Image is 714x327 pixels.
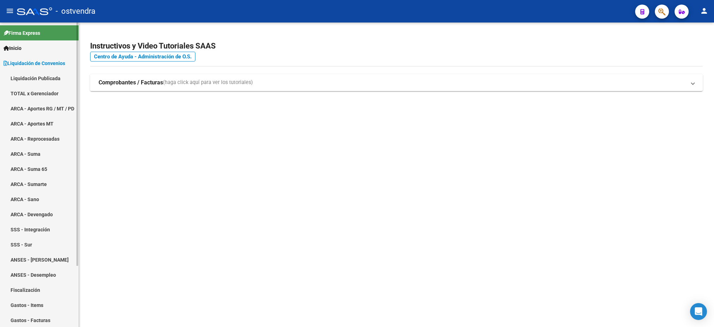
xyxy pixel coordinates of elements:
strong: Comprobantes / Facturas [99,79,163,86]
span: Liquidación de Convenios [4,59,65,67]
span: (haga click aquí para ver los tutoriales) [163,79,253,86]
span: Firma Express [4,29,40,37]
div: Open Intercom Messenger [690,303,707,320]
mat-icon: menu [6,7,14,15]
span: - ostvendra [56,4,95,19]
mat-expansion-panel-header: Comprobantes / Facturas(haga click aquí para ver los tutoriales) [90,74,703,91]
mat-icon: person [700,7,708,15]
h2: Instructivos y Video Tutoriales SAAS [90,39,703,53]
span: Inicio [4,44,21,52]
a: Centro de Ayuda - Administración de O.S. [90,52,195,62]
